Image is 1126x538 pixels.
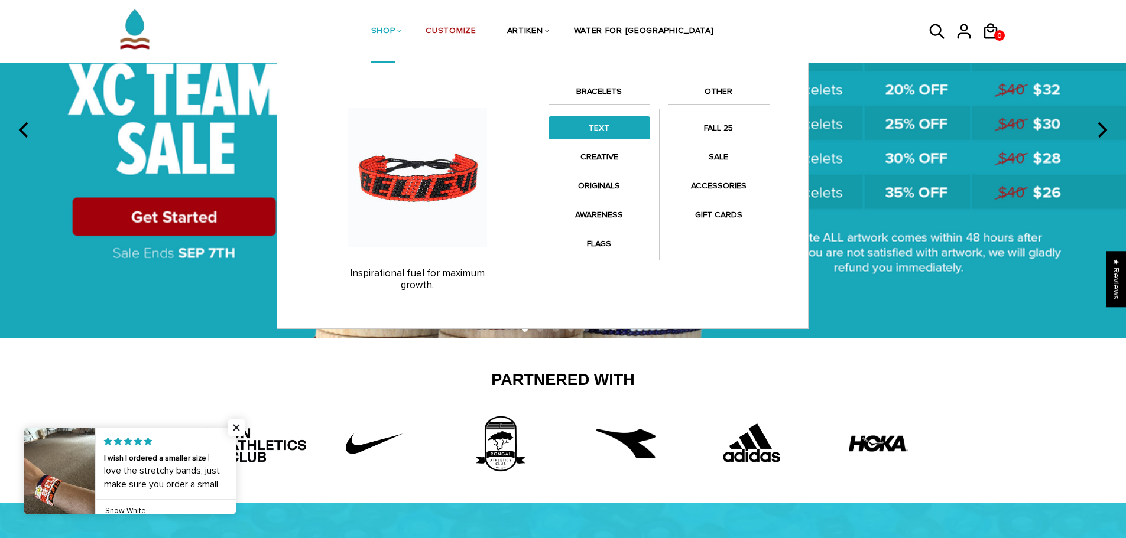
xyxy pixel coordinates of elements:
a: FALL 25 [668,116,770,139]
a: OTHER [668,84,770,105]
img: free-diadora-logo-icon-download-in-svg-png-gif-file-formats--brand-fashion-pack-logos-icons-28542... [596,414,656,473]
a: CUSTOMIZE [426,1,476,63]
a: ACCESSORIES [668,174,770,197]
a: SALE [668,145,770,168]
a: ORIGINALS [549,174,650,197]
a: GIFT CARDS [668,203,770,226]
button: previous [12,117,38,143]
a: TEXT [549,116,650,139]
a: ARTIKEN [507,1,543,63]
span: 0 [994,28,1005,43]
img: Artboard_5_bcd5fb9d-526a-4748-82a7-e4a7ed1c43f8.jpg [185,414,311,466]
a: SHOP [371,1,395,63]
button: next [1088,117,1114,143]
h2: Partnered With [194,370,933,390]
img: 3rd_partner.png [456,414,544,473]
span: Close popup widget [228,419,245,436]
a: AWARENESS [549,203,650,226]
a: 0 [994,30,1005,41]
img: Untitled-1_42f22808-10d6-43b8-a0fd-fffce8cf9462.png [330,414,418,473]
a: WATER FOR [GEOGRAPHIC_DATA] [574,1,714,63]
a: CREATIVE [549,145,650,168]
div: Click to open Judge.me floating reviews tab [1106,251,1126,307]
a: FLAGS [549,232,650,255]
img: HOKA-logo.webp [849,414,908,473]
a: BRACELETS [549,84,650,105]
img: Adidas.png [708,414,796,473]
p: Inspirational fuel for maximum growth. [298,268,537,292]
